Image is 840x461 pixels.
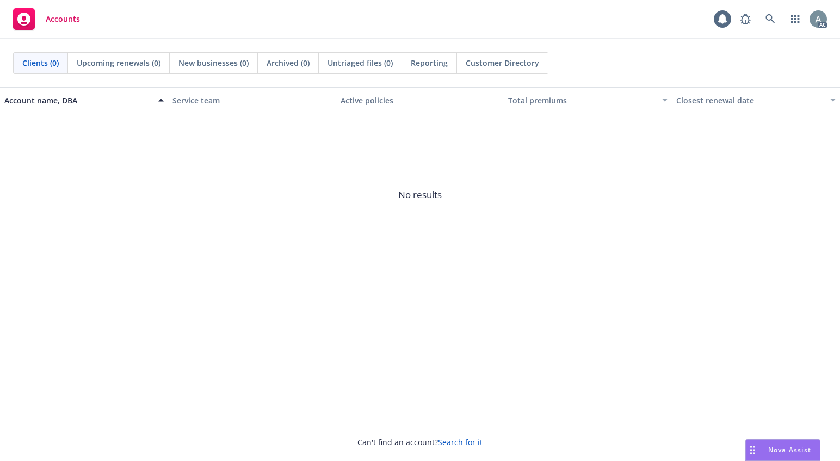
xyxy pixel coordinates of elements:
[504,87,672,113] button: Total premiums
[734,8,756,30] a: Report a Bug
[745,439,820,461] button: Nova Assist
[168,87,336,113] button: Service team
[672,87,840,113] button: Closest renewal date
[77,57,160,69] span: Upcoming renewals (0)
[267,57,310,69] span: Archived (0)
[328,57,393,69] span: Untriaged files (0)
[438,437,483,447] a: Search for it
[172,95,332,106] div: Service team
[341,95,500,106] div: Active policies
[46,15,80,23] span: Accounts
[759,8,781,30] a: Search
[4,95,152,106] div: Account name, DBA
[9,4,84,34] a: Accounts
[746,440,759,460] div: Drag to move
[411,57,448,69] span: Reporting
[357,437,483,448] span: Can't find an account?
[768,445,811,454] span: Nova Assist
[178,57,249,69] span: New businesses (0)
[508,95,656,106] div: Total premiums
[810,10,827,28] img: photo
[336,87,504,113] button: Active policies
[466,57,539,69] span: Customer Directory
[785,8,806,30] a: Switch app
[22,57,59,69] span: Clients (0)
[676,95,824,106] div: Closest renewal date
